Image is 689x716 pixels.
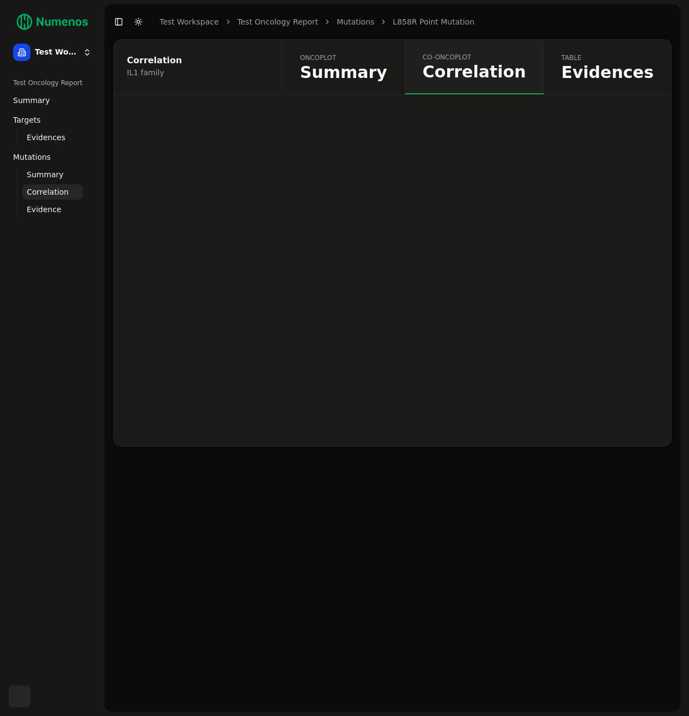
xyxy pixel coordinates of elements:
span: Summary [13,95,50,106]
span: Summary [300,64,387,81]
button: Test Workspace [9,39,96,65]
a: Targets [9,111,96,129]
div: Correlation [127,56,266,65]
img: Numenos [9,9,96,35]
a: Summary [9,92,96,109]
span: table [562,53,654,62]
a: Mutations [9,148,96,166]
a: Mutations [337,16,374,27]
a: co-oncoplotCorrelation [405,40,544,94]
span: Evidences [562,64,654,81]
span: Mutations [13,152,51,163]
a: Evidence [22,202,83,217]
a: Test Workspace [160,16,219,27]
span: Correlation [27,186,69,197]
span: Test Workspace [35,47,78,57]
span: Evidence [27,204,62,215]
nav: breadcrumb [160,16,474,27]
a: oncoplotSummary [282,40,405,94]
span: Correlation [423,64,526,80]
span: Targets [13,115,41,125]
a: L858R Point Mutation [393,16,474,27]
a: Evidences [22,130,83,145]
a: tableEvidences [544,40,672,94]
div: IL1 family [127,67,266,78]
div: Test Oncology Report [9,74,96,92]
a: Test Oncology Report [237,16,319,27]
span: co-oncoplot [423,53,526,62]
span: oncoplot [300,53,387,62]
span: Evidences [27,132,65,143]
a: Correlation [22,184,83,200]
span: Summary [27,169,64,180]
a: Summary [22,167,83,182]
